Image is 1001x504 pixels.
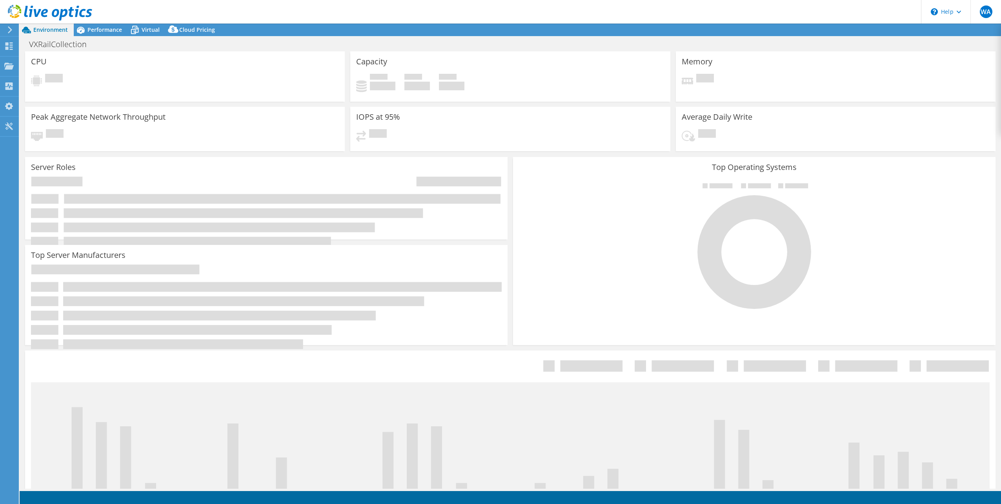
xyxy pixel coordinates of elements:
[370,82,395,90] h4: 0 GiB
[404,82,430,90] h4: 0 GiB
[31,163,76,172] h3: Server Roles
[519,163,990,172] h3: Top Operating Systems
[31,57,47,66] h3: CPU
[404,74,422,82] span: Free
[87,26,122,33] span: Performance
[369,129,387,140] span: Pending
[142,26,160,33] span: Virtual
[356,113,400,121] h3: IOPS at 95%
[682,57,712,66] h3: Memory
[980,5,992,18] span: WA
[439,82,464,90] h4: 0 GiB
[356,57,387,66] h3: Capacity
[33,26,68,33] span: Environment
[439,74,457,82] span: Total
[179,26,215,33] span: Cloud Pricing
[682,113,752,121] h3: Average Daily Write
[31,113,166,121] h3: Peak Aggregate Network Throughput
[696,74,714,84] span: Pending
[931,8,938,15] svg: \n
[31,251,126,259] h3: Top Server Manufacturers
[46,129,64,140] span: Pending
[370,74,388,82] span: Used
[698,129,716,140] span: Pending
[45,74,63,84] span: Pending
[25,40,99,49] h1: VXRailCollection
